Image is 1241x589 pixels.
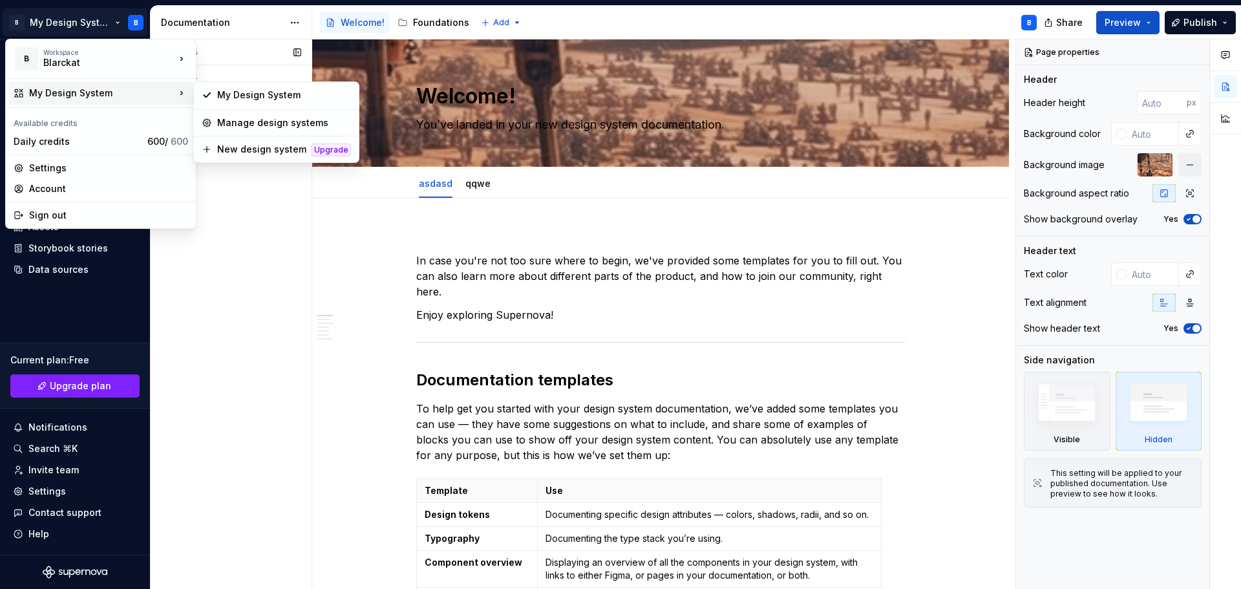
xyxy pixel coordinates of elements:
[29,209,188,222] div: Sign out
[147,136,188,147] span: 600 /
[43,56,153,69] div: Blarckat
[217,89,351,102] div: My Design System
[43,48,175,56] div: Workspace
[217,143,306,156] div: New design system
[14,135,142,148] div: Daily credits
[171,136,188,147] span: 600
[15,47,38,70] div: B
[29,182,188,195] div: Account
[29,87,175,100] div: My Design System
[217,116,351,129] div: Manage design systems
[29,162,188,175] div: Settings
[312,144,351,156] div: Upgrade
[8,111,193,131] div: Available credits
